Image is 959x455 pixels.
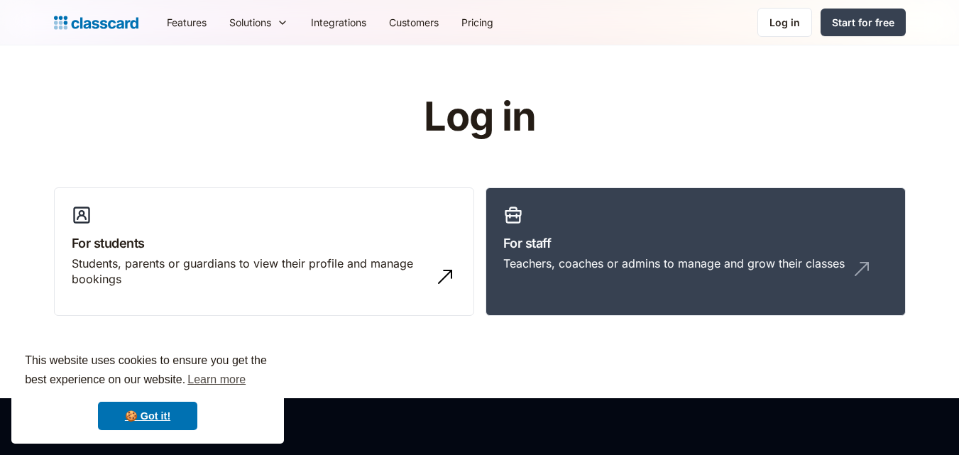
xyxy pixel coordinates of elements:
a: dismiss cookie message [98,402,197,430]
a: Log in [757,8,812,37]
span: This website uses cookies to ensure you get the best experience on our website. [25,352,270,390]
a: For studentsStudents, parents or guardians to view their profile and manage bookings [54,187,474,317]
a: Customers [378,6,450,38]
div: Students, parents or guardians to view their profile and manage bookings [72,256,428,287]
a: Start for free [821,9,906,36]
div: Solutions [218,6,300,38]
div: cookieconsent [11,339,284,444]
div: Teachers, coaches or admins to manage and grow their classes [503,256,845,271]
div: Solutions [229,15,271,30]
div: Log in [769,15,800,30]
a: Integrations [300,6,378,38]
a: Logo [54,13,138,33]
a: For staffTeachers, coaches or admins to manage and grow their classes [486,187,906,317]
a: learn more about cookies [185,369,248,390]
a: Features [155,6,218,38]
div: Start for free [832,15,894,30]
h1: Log in [254,95,705,139]
h3: For staff [503,234,888,253]
a: Pricing [450,6,505,38]
h3: For students [72,234,456,253]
